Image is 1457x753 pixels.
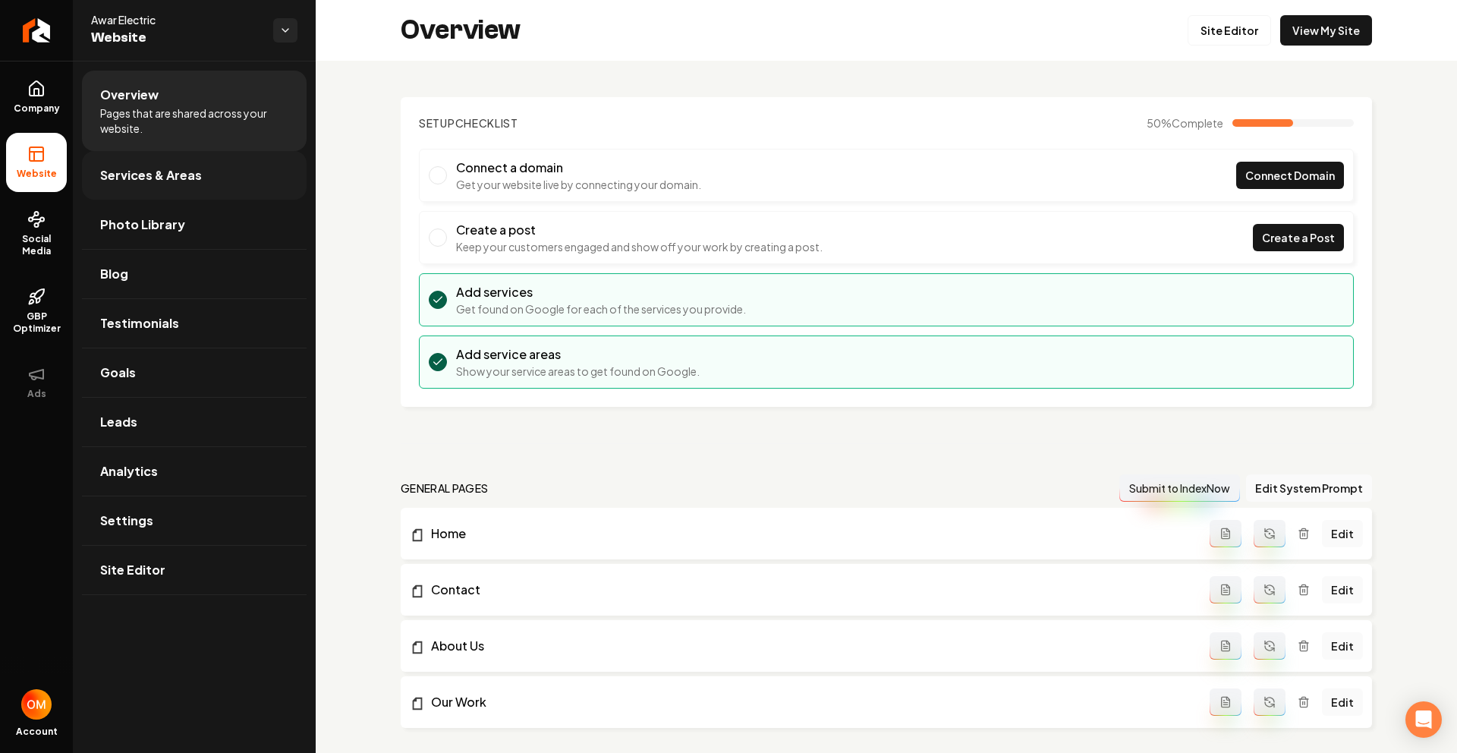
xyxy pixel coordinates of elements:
a: Site Editor [1188,15,1271,46]
span: Pages that are shared across your website. [100,106,288,136]
a: GBP Optimizer [6,276,67,347]
p: Get your website live by connecting your domain. [456,177,701,192]
span: Analytics [100,462,158,480]
span: Services & Areas [100,166,202,184]
span: Settings [100,512,153,530]
span: Social Media [6,233,67,257]
span: 50 % [1147,115,1223,131]
span: Company [8,102,66,115]
a: Edit [1322,576,1363,603]
span: Setup [419,116,455,130]
a: Connect Domain [1236,162,1344,189]
a: Edit [1322,520,1363,547]
a: Services & Areas [82,151,307,200]
span: Goals [100,364,136,382]
button: Add admin page prompt [1210,520,1241,547]
a: Edit [1322,688,1363,716]
a: Create a Post [1253,224,1344,251]
a: Home [410,525,1210,543]
a: Analytics [82,447,307,496]
button: Open user button [21,689,52,720]
button: Ads [6,353,67,412]
button: Add admin page prompt [1210,688,1241,716]
a: Site Editor [82,546,307,594]
span: Awar Electric [91,12,261,27]
span: Leads [100,413,137,431]
a: Settings [82,496,307,545]
img: Omar Molai [21,689,52,720]
a: Photo Library [82,200,307,249]
a: Edit [1322,632,1363,660]
a: View My Site [1280,15,1372,46]
a: Social Media [6,198,67,269]
span: Blog [100,265,128,283]
span: Create a Post [1262,230,1335,246]
span: Website [11,168,63,180]
button: Add admin page prompt [1210,632,1241,660]
a: Leads [82,398,307,446]
h2: general pages [401,480,489,496]
a: Testimonials [82,299,307,348]
span: Photo Library [100,216,185,234]
a: Our Work [410,693,1210,711]
p: Get found on Google for each of the services you provide. [456,301,746,317]
span: GBP Optimizer [6,310,67,335]
span: Complete [1172,116,1223,130]
p: Keep your customers engaged and show off your work by creating a post. [456,239,823,254]
span: Ads [21,388,52,400]
span: Website [91,27,261,49]
span: Account [16,726,58,738]
h3: Connect a domain [456,159,701,177]
a: Contact [410,581,1210,599]
h3: Add services [456,283,746,301]
h2: Overview [401,15,521,46]
span: Connect Domain [1245,168,1335,184]
a: About Us [410,637,1210,655]
button: Add admin page prompt [1210,576,1241,603]
span: Overview [100,86,159,104]
a: Company [6,68,67,127]
div: Open Intercom Messenger [1405,701,1442,738]
a: Blog [82,250,307,298]
h3: Create a post [456,221,823,239]
p: Show your service areas to get found on Google. [456,364,700,379]
h2: Checklist [419,115,518,131]
h3: Add service areas [456,345,700,364]
img: Rebolt Logo [23,18,51,43]
span: Testimonials [100,314,179,332]
button: Submit to IndexNow [1119,474,1240,502]
button: Edit System Prompt [1246,474,1372,502]
a: Goals [82,348,307,397]
span: Site Editor [100,561,165,579]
